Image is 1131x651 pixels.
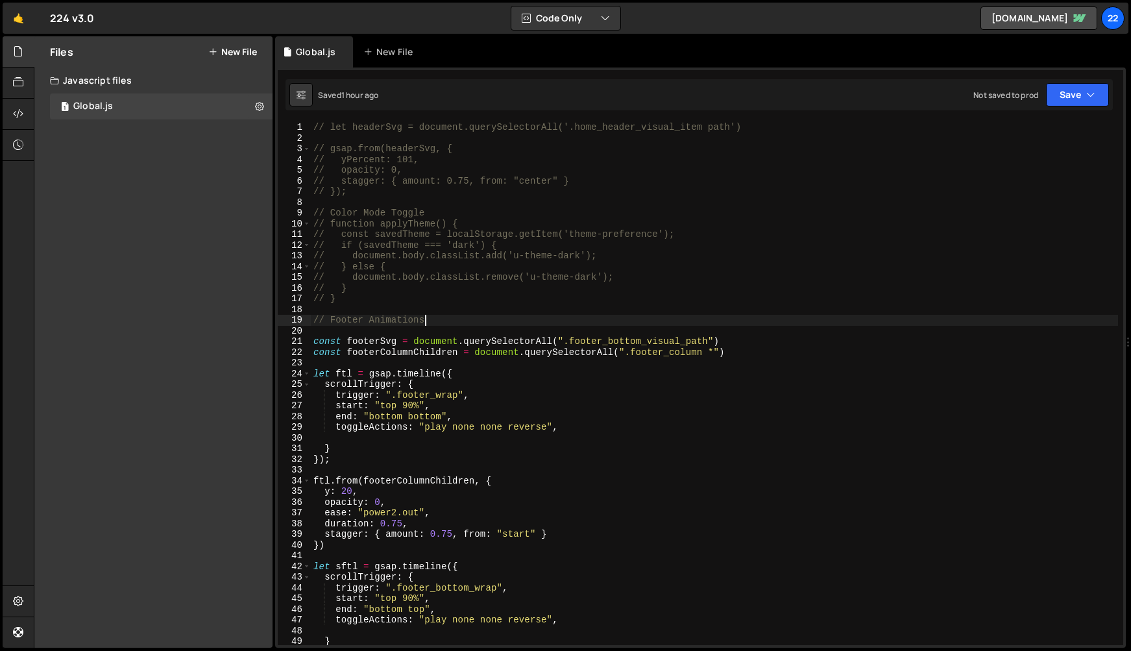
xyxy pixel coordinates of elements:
div: 224 v3.0 [50,10,94,26]
div: 34 [278,476,311,487]
div: 37 [278,508,311,519]
div: 45 [278,593,311,604]
div: 6 [278,176,311,187]
div: 30 [278,433,311,444]
div: 11 [278,229,311,240]
button: New File [208,47,257,57]
div: 43 [278,572,311,583]
button: Code Only [511,6,620,30]
div: 16437/44524.js [50,93,273,119]
div: 40 [278,540,311,551]
div: 17 [278,293,311,304]
span: 1 [61,103,69,113]
div: 13 [278,251,311,262]
div: 41 [278,550,311,561]
div: 27 [278,400,311,411]
a: [DOMAIN_NAME] [980,6,1097,30]
div: 47 [278,615,311,626]
div: 8 [278,197,311,208]
div: 20 [278,326,311,337]
div: Global.js [296,45,335,58]
div: 15 [278,272,311,283]
div: 2 [278,133,311,144]
div: 19 [278,315,311,326]
div: 7 [278,186,311,197]
div: 29 [278,422,311,433]
div: 49 [278,636,311,647]
div: 31 [278,443,311,454]
div: 24 [278,369,311,380]
div: 16 [278,283,311,294]
div: 32 [278,454,311,465]
div: Global.js [73,101,113,112]
div: Saved [318,90,378,101]
button: Save [1046,83,1109,106]
div: 44 [278,583,311,594]
div: 28 [278,411,311,423]
div: 38 [278,519,311,530]
a: 🤙 [3,3,34,34]
div: 42 [278,561,311,572]
h2: Files [50,45,73,59]
div: 14 [278,262,311,273]
div: 10 [278,219,311,230]
div: 12 [278,240,311,251]
div: 33 [278,465,311,476]
div: Javascript files [34,68,273,93]
div: 23 [278,358,311,369]
div: 35 [278,486,311,497]
div: 9 [278,208,311,219]
a: 22 [1101,6,1125,30]
div: 1 [278,122,311,133]
div: 21 [278,336,311,347]
div: 36 [278,497,311,508]
div: 26 [278,390,311,401]
div: 5 [278,165,311,176]
div: 46 [278,604,311,615]
div: 4 [278,154,311,166]
div: 48 [278,626,311,637]
div: 39 [278,529,311,540]
div: New File [363,45,418,58]
div: 22 [278,347,311,358]
div: Not saved to prod [973,90,1038,101]
div: 3 [278,143,311,154]
div: 25 [278,379,311,390]
div: 18 [278,304,311,315]
div: 1 hour ago [341,90,379,101]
